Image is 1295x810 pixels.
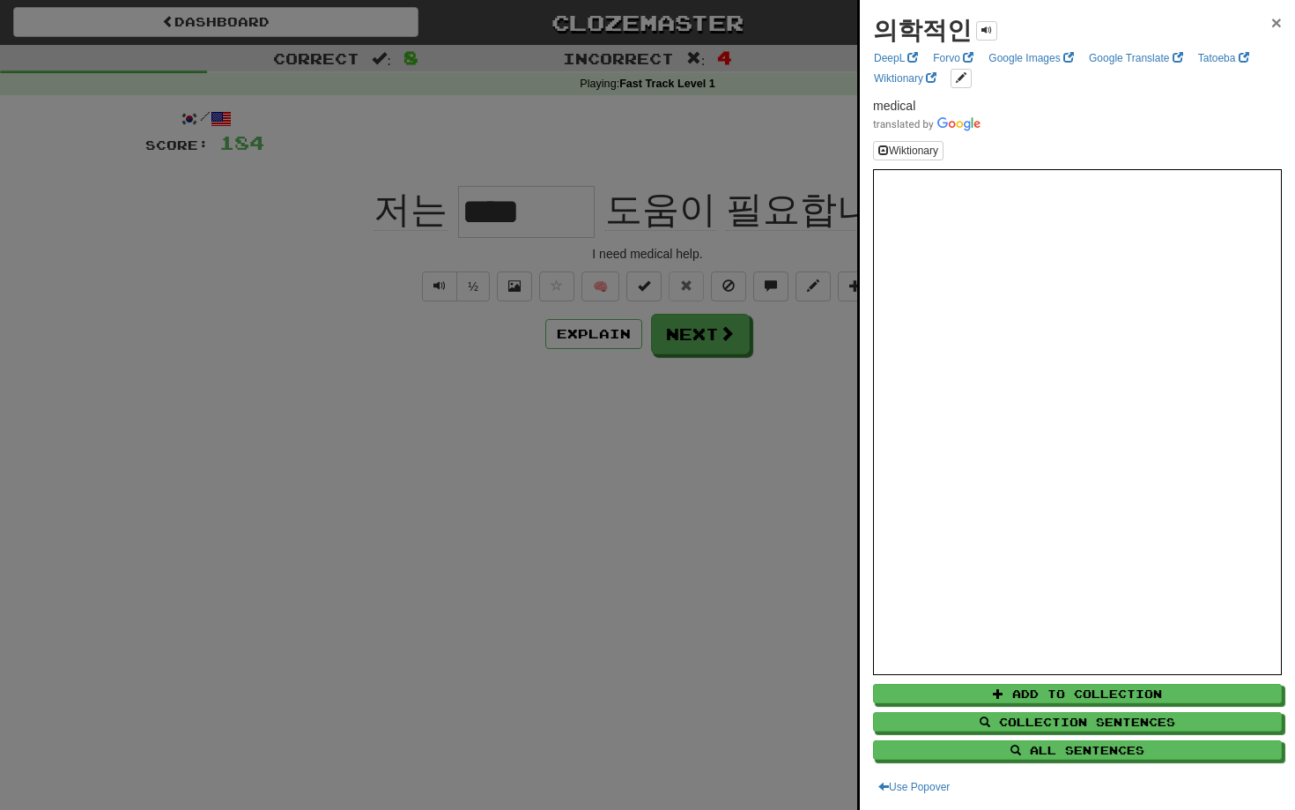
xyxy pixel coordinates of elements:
[928,48,979,68] a: Forvo
[873,684,1282,703] button: Add to Collection
[873,740,1282,760] button: All Sentences
[951,69,972,88] button: edit links
[1193,48,1254,68] a: Tatoeba
[873,777,955,797] button: Use Popover
[873,99,915,113] span: medical
[1084,48,1188,68] a: Google Translate
[869,48,923,68] a: DeepL
[873,141,943,160] button: Wiktionary
[983,48,1079,68] a: Google Images
[873,17,972,44] strong: 의학적인
[873,712,1282,732] button: Collection Sentences
[1271,12,1282,33] span: ×
[873,117,980,131] img: Color short
[869,69,942,88] a: Wiktionary
[1271,13,1282,32] button: Close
